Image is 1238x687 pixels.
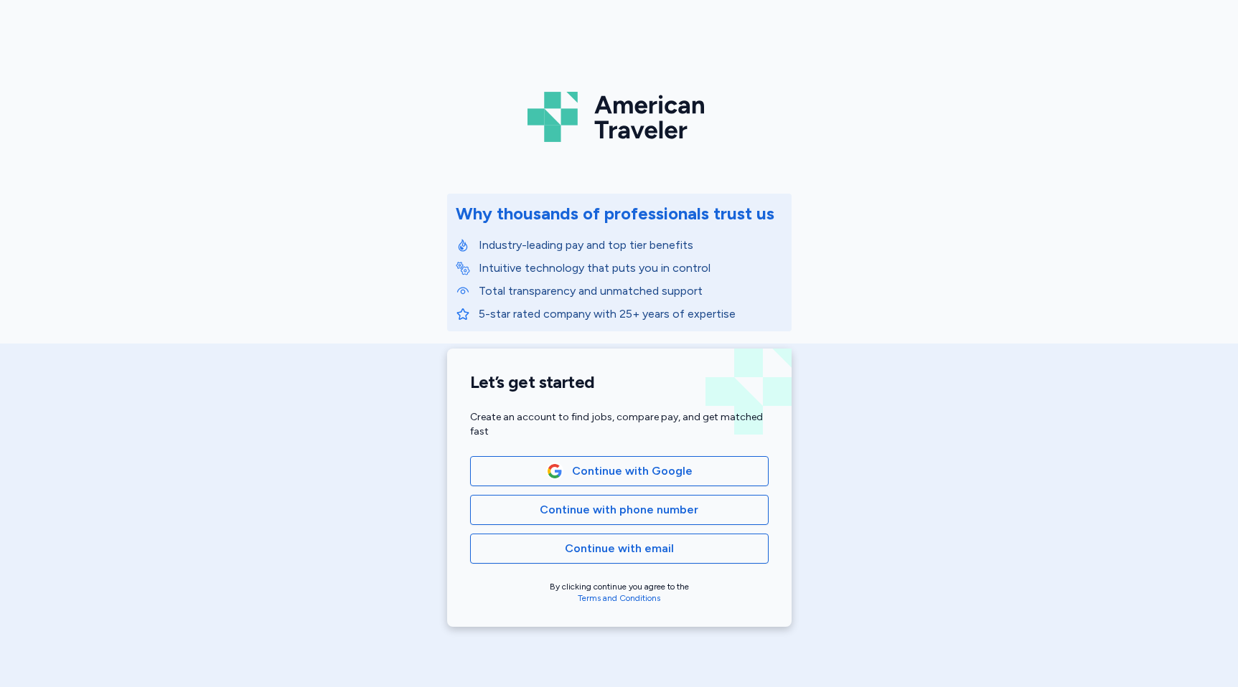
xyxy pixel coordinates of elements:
[456,202,774,225] div: Why thousands of professionals trust us
[470,371,769,393] h1: Let’s get started
[479,305,783,323] p: 5-star rated company with 25+ years of expertise
[565,540,674,557] span: Continue with email
[470,456,769,486] button: Google LogoContinue with Google
[578,593,660,603] a: Terms and Conditions
[479,283,783,300] p: Total transparency and unmatched support
[479,237,783,254] p: Industry-leading pay and top tier benefits
[479,260,783,277] p: Intuitive technology that puts you in control
[470,495,769,525] button: Continue with phone number
[470,410,769,439] div: Create an account to find jobs, compare pay, and get matched fast
[470,581,769,604] div: By clicking continue you agree to the
[540,501,698,518] span: Continue with phone number
[527,86,711,148] img: Logo
[470,534,769,564] button: Continue with email
[572,463,693,480] span: Continue with Google
[547,463,563,479] img: Google Logo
